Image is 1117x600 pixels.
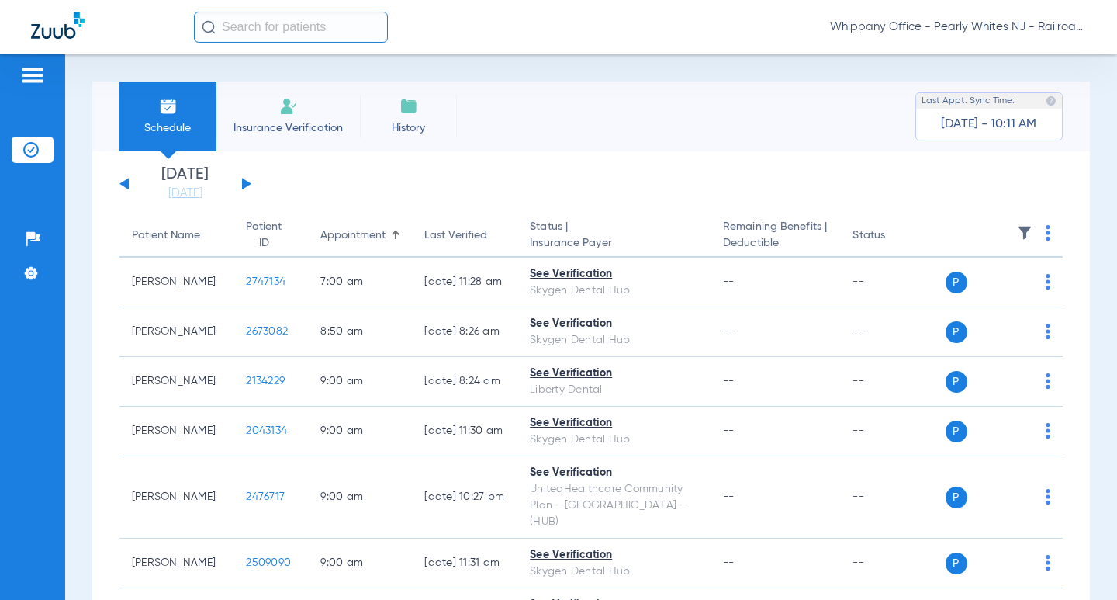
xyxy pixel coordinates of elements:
span: P [946,321,967,343]
span: P [946,421,967,442]
td: 9:00 AM [309,539,413,588]
img: group-dot-blue.svg [1046,489,1050,505]
img: Schedule [159,97,178,116]
div: See Verification [530,465,698,481]
td: [DATE] 10:27 PM [413,456,518,539]
input: Search for patients [194,12,388,43]
span: 2509090 [247,557,292,568]
div: Patient Name [132,227,200,244]
td: [DATE] 8:26 AM [413,307,518,357]
img: Search Icon [202,20,216,34]
span: -- [723,491,735,502]
td: [PERSON_NAME] [119,456,234,539]
div: Skygen Dental Hub [530,283,698,299]
div: See Verification [530,316,698,332]
span: -- [723,326,735,337]
td: -- [841,407,946,456]
td: [PERSON_NAME] [119,407,234,456]
td: -- [841,539,946,588]
div: Skygen Dental Hub [530,432,698,448]
span: -- [723,557,735,568]
img: group-dot-blue.svg [1046,225,1050,241]
div: Skygen Dental Hub [530,564,698,580]
td: [DATE] 11:30 AM [413,407,518,456]
div: Patient ID [247,219,296,251]
img: group-dot-blue.svg [1046,324,1050,339]
td: [PERSON_NAME] [119,258,234,307]
td: [PERSON_NAME] [119,539,234,588]
td: -- [841,307,946,357]
span: Schedule [131,120,205,136]
th: Status [841,214,946,258]
th: Status | [517,214,711,258]
div: Patient ID [247,219,282,251]
span: P [946,272,967,293]
span: 2043134 [247,425,288,436]
img: hamburger-icon [20,66,45,85]
span: P [946,487,967,508]
a: [DATE] [139,186,232,201]
div: See Verification [530,266,698,283]
td: -- [841,258,946,307]
span: 2134229 [247,376,285,387]
span: 2673082 [247,326,289,337]
span: -- [723,376,735,387]
td: [PERSON_NAME] [119,307,234,357]
img: Zuub Logo [31,12,85,39]
span: P [946,553,967,574]
td: 8:50 AM [309,307,413,357]
span: 2476717 [247,491,285,502]
span: [DATE] - 10:11 AM [942,116,1037,132]
img: group-dot-blue.svg [1046,373,1050,389]
img: group-dot-blue.svg [1046,423,1050,439]
div: Last Verified [425,227,506,244]
iframe: Chat Widget [1039,525,1117,600]
td: 7:00 AM [309,258,413,307]
div: See Verification [530,366,698,382]
span: Whippany Office - Pearly Whites NJ - Railroad Plaza Dental Associates Spec LLC - [GEOGRAPHIC_DATA... [830,19,1086,35]
div: Appointment [321,227,400,244]
td: 9:00 AM [309,357,413,407]
td: [DATE] 11:31 AM [413,539,518,588]
div: Liberty Dental [530,382,698,398]
div: See Verification [530,547,698,564]
span: -- [723,276,735,287]
span: -- [723,425,735,436]
div: Appointment [321,227,386,244]
img: group-dot-blue.svg [1046,274,1050,290]
span: History [372,120,445,136]
div: Patient Name [132,227,222,244]
th: Remaining Benefits | [711,214,840,258]
div: See Verification [530,415,698,432]
span: Deductible [723,235,828,251]
img: Manual Insurance Verification [279,97,298,116]
div: Skygen Dental Hub [530,332,698,349]
td: [PERSON_NAME] [119,357,234,407]
td: 9:00 AM [309,407,413,456]
img: filter.svg [1017,225,1032,241]
img: History [399,97,418,116]
span: Insurance Payer [530,235,698,251]
img: last sync help info [1046,95,1056,106]
td: 9:00 AM [309,456,413,539]
td: -- [841,357,946,407]
td: -- [841,456,946,539]
span: Insurance Verification [228,120,348,136]
td: [DATE] 11:28 AM [413,258,518,307]
div: Last Verified [425,227,488,244]
li: [DATE] [139,167,232,201]
div: UnitedHealthcare Community Plan - [GEOGRAPHIC_DATA] - (HUB) [530,481,698,530]
span: Last Appt. Sync Time: [922,93,1015,109]
td: [DATE] 8:24 AM [413,357,518,407]
span: 2747134 [247,276,286,287]
span: P [946,371,967,393]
